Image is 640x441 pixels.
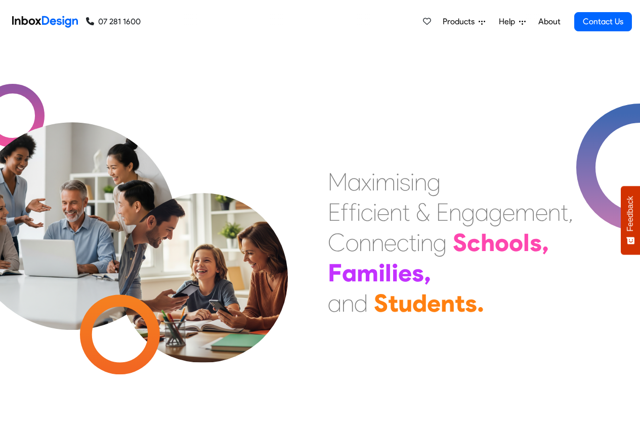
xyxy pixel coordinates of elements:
div: g [433,227,447,258]
div: . [477,288,484,318]
div: o [495,227,509,258]
button: Feedback - Show survey [621,186,640,255]
a: Products [439,12,489,32]
div: t [409,227,416,258]
div: n [414,167,427,197]
div: , [542,227,549,258]
div: l [523,227,530,258]
div: f [349,197,357,227]
div: Maximising Efficient & Engagement, Connecting Schools, Families, and Students. [328,167,573,318]
div: g [461,197,475,227]
div: d [412,288,427,318]
div: e [427,288,441,318]
div: d [354,288,368,318]
div: e [535,197,548,227]
div: s [412,258,424,288]
img: parents_with_child.png [97,151,309,363]
div: c [397,227,409,258]
div: n [441,288,455,318]
div: i [396,167,400,197]
div: i [357,197,361,227]
div: m [515,197,535,227]
div: a [328,288,342,318]
div: n [390,197,402,227]
div: F [328,258,342,288]
div: E [436,197,449,227]
div: e [384,227,397,258]
div: n [548,197,561,227]
div: n [359,227,371,258]
div: n [420,227,433,258]
div: s [465,288,477,318]
div: t [561,197,568,227]
div: n [371,227,384,258]
div: i [410,167,414,197]
div: l [385,258,392,288]
div: f [340,197,349,227]
a: Help [495,12,530,32]
div: e [377,197,390,227]
div: n [342,288,354,318]
div: h [481,227,495,258]
div: t [402,197,410,227]
div: , [424,258,431,288]
div: M [328,167,348,197]
div: m [357,258,378,288]
div: g [489,197,502,227]
div: a [348,167,361,197]
a: About [535,12,563,32]
div: c [467,227,481,258]
div: i [416,227,420,258]
div: o [346,227,359,258]
div: i [371,167,375,197]
div: i [378,258,385,288]
a: 07 281 1600 [86,16,141,28]
div: a [342,258,357,288]
div: S [453,227,467,258]
div: t [388,288,398,318]
span: Feedback [626,196,635,231]
div: s [530,227,542,258]
div: m [375,167,396,197]
div: a [475,197,489,227]
div: i [392,258,398,288]
div: x [361,167,371,197]
div: g [427,167,441,197]
div: c [361,197,373,227]
div: i [373,197,377,227]
div: & [416,197,430,227]
div: S [374,288,388,318]
div: s [400,167,410,197]
div: u [398,288,412,318]
div: E [328,197,340,227]
div: t [455,288,465,318]
span: Help [499,16,519,28]
div: C [328,227,346,258]
div: e [502,197,515,227]
div: o [509,227,523,258]
div: , [568,197,573,227]
div: e [398,258,412,288]
span: Products [443,16,479,28]
a: Contact Us [574,12,632,31]
div: n [449,197,461,227]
